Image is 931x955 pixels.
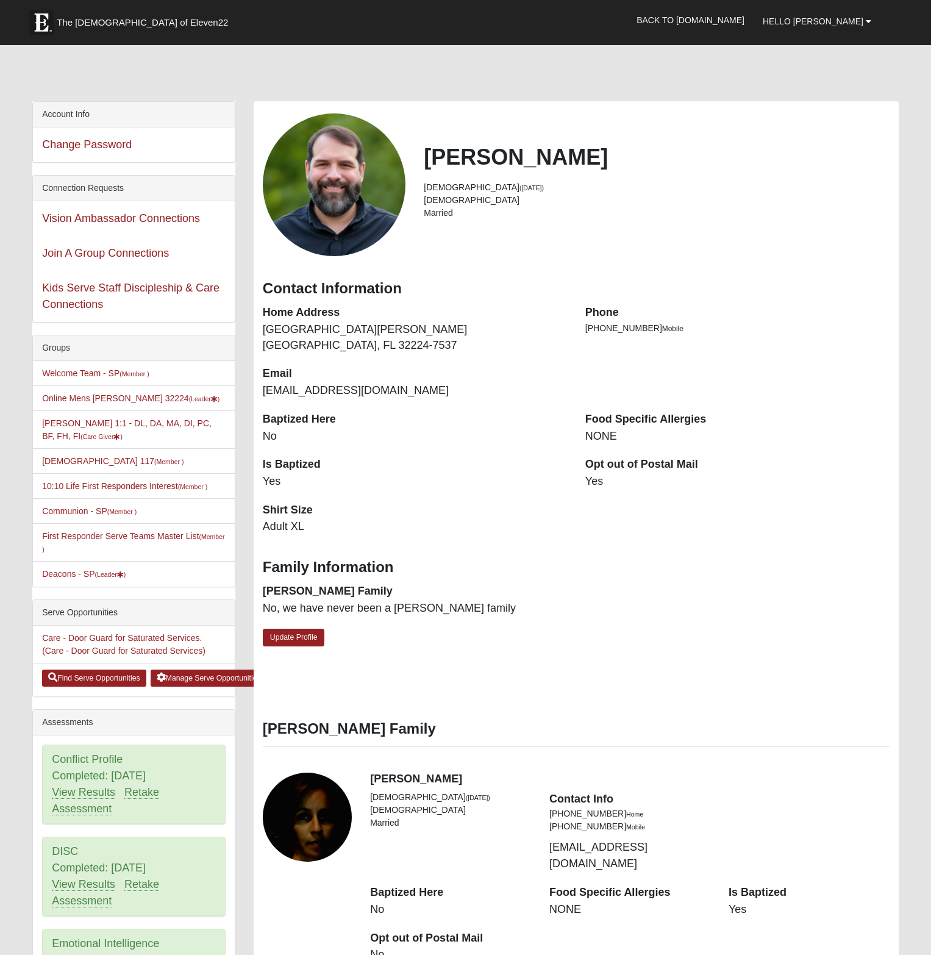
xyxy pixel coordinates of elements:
[549,807,710,820] li: [PHONE_NUMBER]
[540,791,719,872] div: [EMAIL_ADDRESS][DOMAIN_NAME]
[549,885,710,901] dt: Food Specific Allergies
[424,194,889,207] li: [DEMOGRAPHIC_DATA]
[424,144,889,170] h2: [PERSON_NAME]
[370,885,531,901] dt: Baptized Here
[585,474,890,490] dd: Yes
[42,393,219,403] a: Online Mens [PERSON_NAME] 32224(Leader)
[43,745,225,824] div: Conflict Profile Completed: [DATE]
[466,794,490,801] small: ([DATE])
[42,633,205,656] a: Care - Door Guard for Saturated Services. (Care - Door Guard for Saturated Services)
[42,569,126,579] a: Deacons - SP(Leader)
[263,503,567,518] dt: Shirt Size
[754,6,880,37] a: Hello [PERSON_NAME]
[549,793,613,805] strong: Contact Info
[370,931,531,946] dt: Opt out of Postal Mail
[263,584,567,599] dt: [PERSON_NAME] Family
[263,601,567,617] dd: No, we have never been a [PERSON_NAME] family
[263,113,405,256] a: View Fullsize Photo
[585,412,890,427] dt: Food Specific Allergies
[154,458,184,465] small: (Member )
[585,322,890,335] li: [PHONE_NUMBER]
[42,247,169,259] a: Join A Group Connections
[33,102,235,127] div: Account Info
[729,885,890,901] dt: Is Baptized
[33,600,235,626] div: Serve Opportunities
[627,5,754,35] a: Back to [DOMAIN_NAME]
[370,804,531,817] li: [DEMOGRAPHIC_DATA]
[549,902,710,918] dd: NONE
[33,176,235,201] div: Connection Requests
[263,474,567,490] dd: Yes
[42,138,132,151] a: Change Password
[42,506,137,516] a: Communion - SP(Member )
[370,817,531,829] li: Married
[370,773,890,786] h4: [PERSON_NAME]
[119,370,149,377] small: (Member )
[263,322,567,353] dd: [GEOGRAPHIC_DATA][PERSON_NAME] [GEOGRAPHIC_DATA], FL 32224-7537
[263,559,890,576] h3: Family Information
[42,368,149,378] a: Welcome Team - SP(Member )
[263,280,890,298] h3: Contact Information
[370,791,531,804] li: [DEMOGRAPHIC_DATA]
[263,519,567,535] dd: Adult XL
[370,902,531,918] dd: No
[263,412,567,427] dt: Baptized Here
[585,457,890,473] dt: Opt out of Postal Mail
[263,773,352,862] a: View Fullsize Photo
[42,282,219,310] a: Kids Serve Staff Discipleship & Care Connections
[263,383,567,399] dd: [EMAIL_ADDRESS][DOMAIN_NAME]
[626,810,643,818] small: Home
[189,395,220,402] small: (Leader )
[42,531,224,554] a: First Responder Serve Teams Master List(Member )
[42,456,184,466] a: [DEMOGRAPHIC_DATA] 117(Member )
[42,481,207,491] a: 10:10 Life First Responders Interest(Member )
[42,418,212,441] a: [PERSON_NAME] 1:1 - DL, DA, MA, DI, PC, BF, FH, FI(Care Giver)
[33,710,235,735] div: Assessments
[263,305,567,321] dt: Home Address
[626,823,645,831] small: Mobile
[729,902,890,918] dd: Yes
[57,16,228,29] span: The [DEMOGRAPHIC_DATA] of Eleven22
[29,10,54,35] img: Eleven22 logo
[263,629,325,646] a: Update Profile
[80,433,123,440] small: (Care Giver )
[263,457,567,473] dt: Is Baptized
[549,820,710,833] li: [PHONE_NUMBER]
[52,878,115,891] a: View Results
[33,335,235,361] div: Groups
[263,429,567,445] dd: No
[585,429,890,445] dd: NONE
[178,483,207,490] small: (Member )
[519,184,544,191] small: ([DATE])
[662,324,683,333] span: Mobile
[424,207,889,220] li: Married
[52,786,115,799] a: View Results
[263,366,567,382] dt: Email
[424,181,889,194] li: [DEMOGRAPHIC_DATA]
[42,212,200,224] a: Vision Ambassador Connections
[95,571,126,578] small: (Leader )
[42,670,146,687] a: Find Serve Opportunities
[585,305,890,321] dt: Phone
[23,4,267,35] a: The [DEMOGRAPHIC_DATA] of Eleven22
[107,508,137,515] small: (Member )
[263,720,890,738] h3: [PERSON_NAME] Family
[151,670,267,687] a: Manage Serve Opportunities
[763,16,863,26] span: Hello [PERSON_NAME]
[43,837,225,916] div: DISC Completed: [DATE]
